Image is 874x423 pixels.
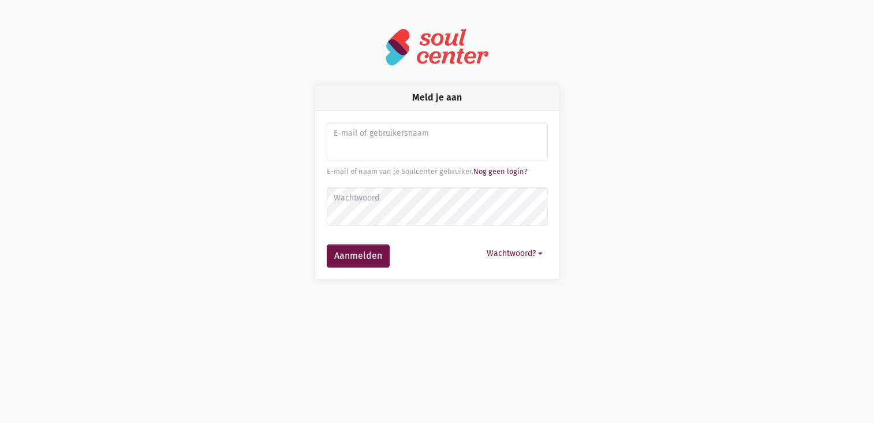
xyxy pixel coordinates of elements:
[385,28,489,66] img: logo-soulcenter-full.svg
[334,127,540,140] label: E-mail of gebruikersnaam
[327,244,390,268] button: Aanmelden
[473,167,528,176] a: Nog geen login?
[315,86,559,110] div: Meld je aan
[334,192,540,205] label: Wachtwoord
[327,123,548,268] form: Aanmelden
[481,244,548,262] button: Wachtwoord?
[327,166,548,177] div: E-mail of naam van je Soulcenter gebruiker.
